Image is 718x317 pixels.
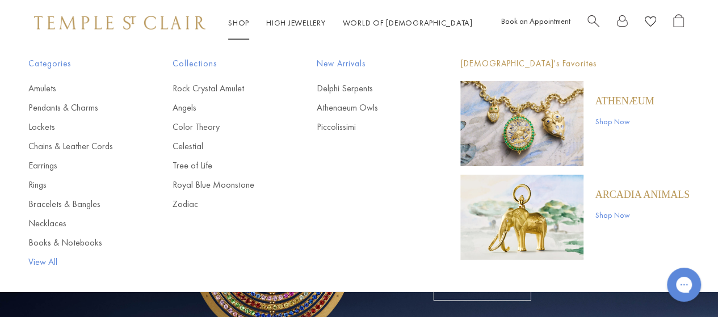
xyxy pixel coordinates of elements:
nav: Main navigation [228,16,473,30]
a: Celestial [173,140,271,153]
a: Rings [28,179,127,191]
a: Angels [173,102,271,114]
a: Royal Blue Moonstone [173,179,271,191]
a: Piccolissimi [317,121,415,133]
a: Athenæum [595,95,654,107]
a: Rock Crystal Amulet [173,82,271,95]
a: Delphi Serpents [317,82,415,95]
a: Books & Notebooks [28,236,127,249]
iframe: Gorgias live chat messenger [661,264,707,306]
a: Lockets [28,121,127,133]
a: Earrings [28,159,127,172]
a: Book an Appointment [501,16,570,26]
a: Bracelets & Bangles [28,198,127,210]
a: Tree of Life [173,159,271,172]
a: World of [DEMOGRAPHIC_DATA]World of [DEMOGRAPHIC_DATA] [343,18,473,28]
a: View All [28,256,127,268]
span: Collections [173,57,271,71]
a: Athenaeum Owls [317,102,415,114]
a: Amulets [28,82,127,95]
a: Zodiac [173,198,271,210]
a: Necklaces [28,217,127,230]
a: Search [587,14,599,32]
a: Open Shopping Bag [673,14,684,32]
span: New Arrivals [317,57,415,71]
a: Shop Now [595,115,654,128]
a: Pendants & Charms [28,102,127,114]
a: Color Theory [173,121,271,133]
p: [DEMOGRAPHIC_DATA]'s Favorites [460,57,690,71]
a: ShopShop [228,18,249,28]
a: High JewelleryHigh Jewellery [266,18,326,28]
a: Chains & Leather Cords [28,140,127,153]
a: Shop Now [595,209,690,221]
a: View Wishlist [645,14,656,32]
img: Temple St. Clair [34,16,205,29]
span: Categories [28,57,127,71]
a: ARCADIA ANIMALS [595,188,690,201]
